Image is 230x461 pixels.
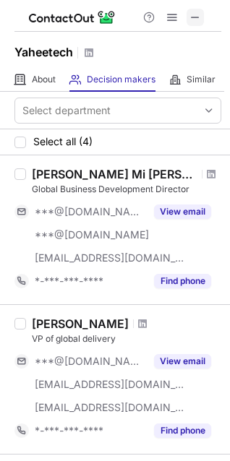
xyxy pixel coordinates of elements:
div: [PERSON_NAME] [32,316,129,331]
div: VP of global delivery [32,332,221,345]
span: ***@[DOMAIN_NAME] [35,355,145,368]
span: Decision makers [87,74,156,85]
div: Global Business Development Director [32,183,221,196]
div: Select department [22,103,111,118]
button: Reveal Button [154,423,211,438]
span: ***@[DOMAIN_NAME] [35,228,149,241]
span: Similar [187,74,216,85]
img: ContactOut v5.3.10 [29,9,116,26]
span: [EMAIL_ADDRESS][DOMAIN_NAME] [35,401,185,414]
h1: Yaheetech [14,43,73,61]
span: [EMAIL_ADDRESS][DOMAIN_NAME] [35,251,185,264]
span: About [32,74,56,85]
div: [PERSON_NAME] Mi [PERSON_NAME] [32,167,197,181]
button: Reveal Button [154,354,211,369]
span: Select all (4) [33,136,93,147]
button: Reveal Button [154,204,211,219]
span: [EMAIL_ADDRESS][DOMAIN_NAME] [35,378,185,391]
button: Reveal Button [154,274,211,288]
span: ***@[DOMAIN_NAME] [35,205,145,218]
